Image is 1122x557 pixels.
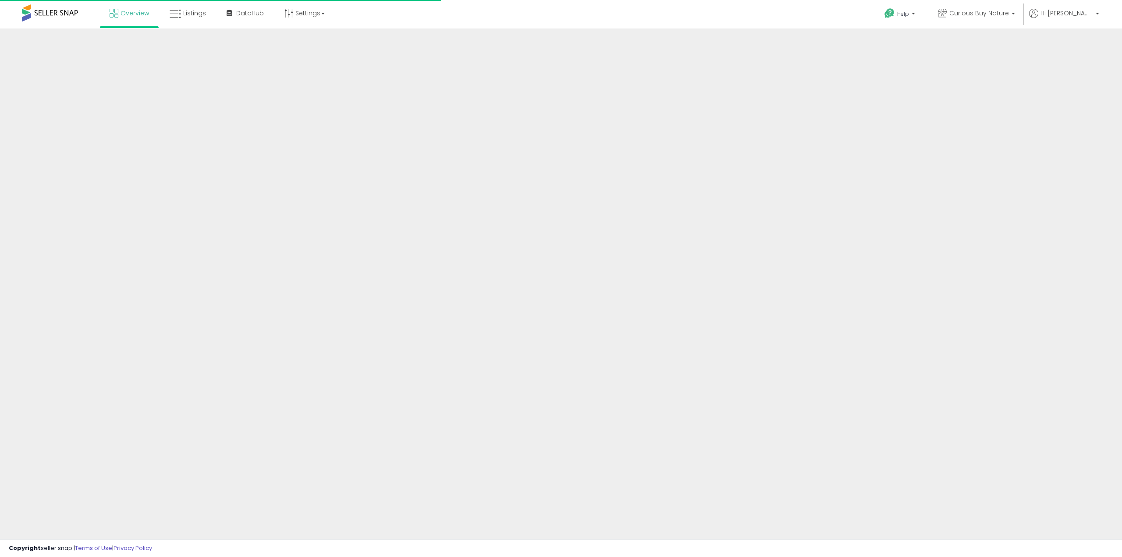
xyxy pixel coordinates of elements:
i: Get Help [884,8,895,19]
a: Help [877,1,924,28]
span: Listings [183,9,206,18]
span: Overview [121,9,149,18]
a: Hi [PERSON_NAME] [1029,9,1099,28]
span: Curious Buy Nature [949,9,1009,18]
span: DataHub [236,9,264,18]
span: Hi [PERSON_NAME] [1040,9,1093,18]
span: Help [897,10,909,18]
